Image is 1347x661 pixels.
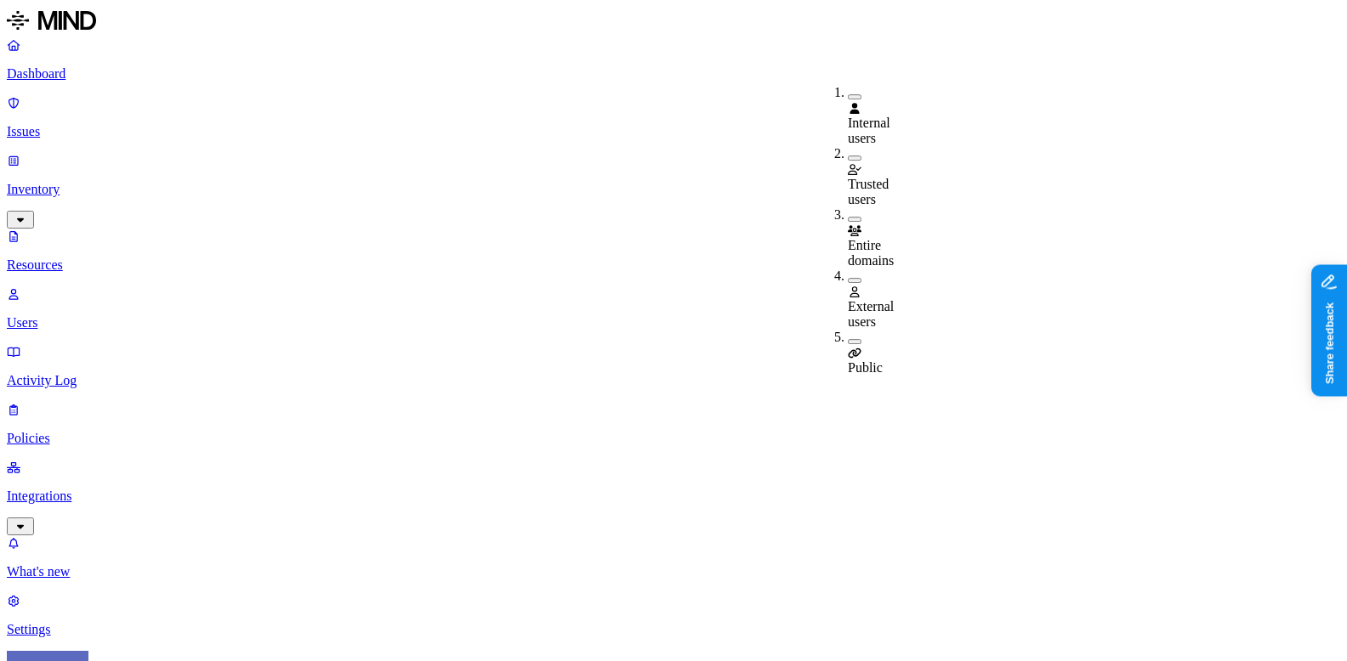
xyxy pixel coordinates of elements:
a: MIND [7,7,1340,37]
a: What's new [7,535,1340,579]
span: Entire domains [848,238,894,268]
p: Dashboard [7,66,1340,82]
p: Issues [7,124,1340,139]
p: Policies [7,431,1340,446]
img: MIND [7,7,96,34]
span: External users [848,299,894,329]
p: Inventory [7,182,1340,197]
a: Issues [7,95,1340,139]
span: Public [848,360,883,375]
span: Trusted users [848,177,889,206]
a: Policies [7,402,1340,446]
a: Dashboard [7,37,1340,82]
p: Integrations [7,489,1340,504]
a: Integrations [7,460,1340,533]
p: Resources [7,257,1340,273]
p: Activity Log [7,373,1340,388]
a: Resources [7,229,1340,273]
iframe: Marker.io feedback button [1311,265,1347,397]
a: Settings [7,593,1340,637]
span: Internal users [848,116,890,145]
a: Activity Log [7,344,1340,388]
p: What's new [7,564,1340,579]
a: Inventory [7,153,1340,226]
p: Users [7,315,1340,330]
p: Settings [7,622,1340,637]
a: Users [7,286,1340,330]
